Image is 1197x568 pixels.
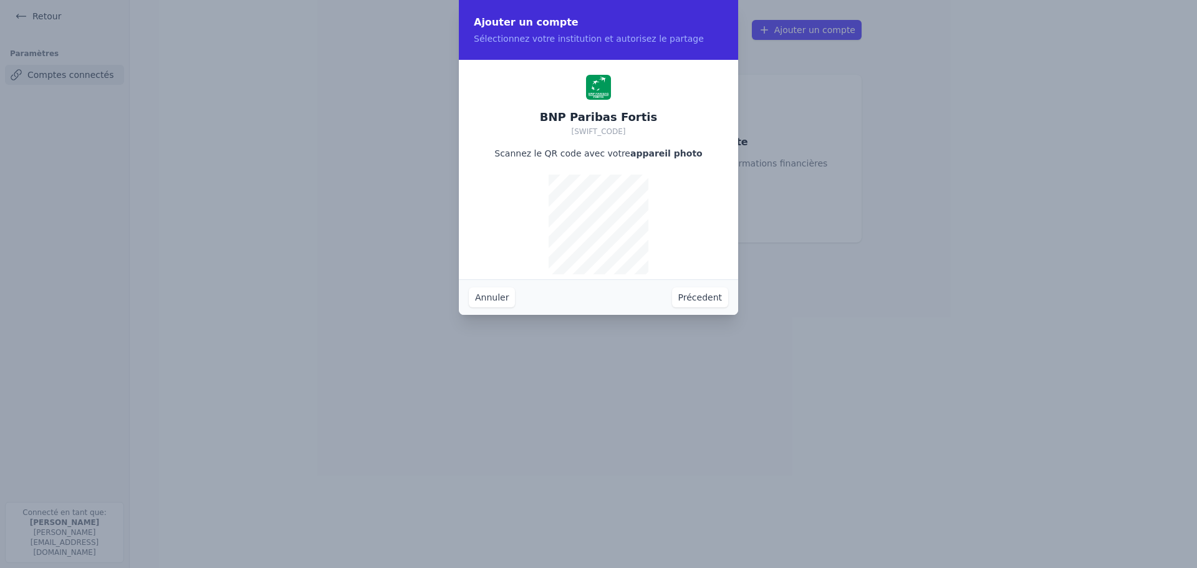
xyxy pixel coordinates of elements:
h2: BNP Paribas Fortis [540,110,657,125]
p: Scannez le QR code avec votre [494,147,702,160]
button: Annuler [469,287,515,307]
p: Sélectionnez votre institution et autorisez le partage [474,32,723,45]
img: BNP Paribas Fortis [586,75,611,100]
button: Précedent [672,287,728,307]
strong: appareil photo [630,148,703,158]
h2: Ajouter un compte [474,15,723,30]
span: [SWIFT_CODE] [571,127,625,136]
